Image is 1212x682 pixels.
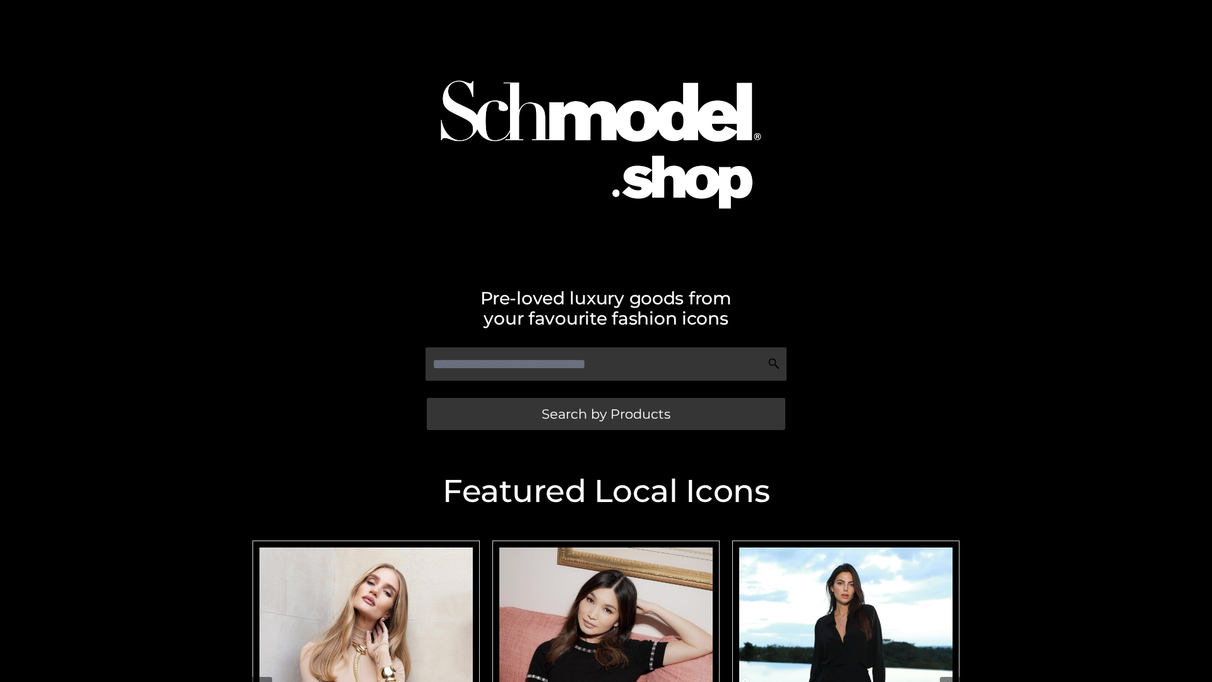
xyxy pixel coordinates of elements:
span: Search by Products [542,407,670,421]
h2: Featured Local Icons​ [246,476,966,507]
h2: Pre-loved luxury goods from your favourite fashion icons [246,288,966,328]
img: Search Icon [768,357,780,370]
a: Search by Products [427,398,785,430]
